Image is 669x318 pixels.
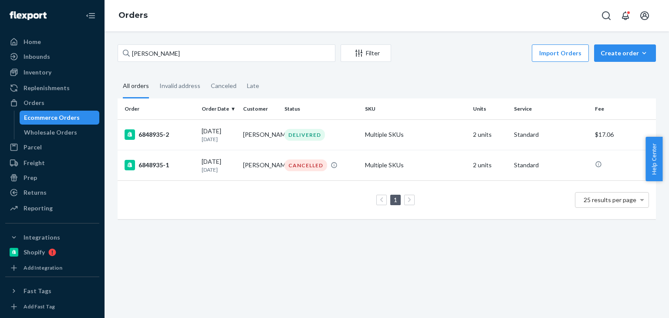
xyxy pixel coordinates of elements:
button: Help Center [645,137,662,181]
a: Replenishments [5,81,99,95]
button: Import Orders [532,44,589,62]
div: Add Integration [24,264,62,271]
div: Late [247,74,259,97]
ol: breadcrumbs [111,3,155,28]
div: Replenishments [24,84,70,92]
div: Freight [24,159,45,167]
a: Page 1 is your current page [392,196,399,203]
a: Shopify [5,245,99,259]
button: Fast Tags [5,284,99,298]
div: Orders [24,98,44,107]
div: All orders [123,74,149,98]
th: Order Date [198,98,240,119]
th: Status [281,98,362,119]
div: Add Fast Tag [24,303,55,310]
a: Ecommerce Orders [20,111,100,125]
th: Fee [591,98,656,119]
div: Create order [601,49,649,58]
a: Orders [118,10,148,20]
div: Integrations [24,233,60,242]
div: DELIVERED [284,129,325,141]
a: Home [5,35,99,49]
th: Order [118,98,198,119]
td: 2 units [470,119,511,150]
div: CANCELLED [284,159,327,171]
a: Add Integration [5,263,99,273]
p: [DATE] [202,135,236,143]
td: 2 units [470,150,511,180]
a: Wholesale Orders [20,125,100,139]
td: Multiple SKUs [362,150,469,180]
div: Inbounds [24,52,50,61]
div: Returns [24,188,47,197]
td: Multiple SKUs [362,119,469,150]
button: Open Search Box [598,7,615,24]
a: Orders [5,96,99,110]
div: [DATE] [202,157,236,173]
a: Freight [5,156,99,170]
a: Parcel [5,140,99,154]
button: Open account menu [636,7,653,24]
div: Home [24,37,41,46]
div: Ecommerce Orders [24,113,80,122]
div: 6848935-2 [125,129,195,140]
div: Invalid address [159,74,200,97]
div: Prep [24,173,37,182]
span: 25 results per page [584,196,636,203]
div: Shopify [24,248,45,257]
td: [PERSON_NAME] [240,150,281,180]
button: Open notifications [617,7,634,24]
div: Inventory [24,68,51,77]
div: Customer [243,105,277,112]
div: Filter [341,49,391,58]
p: [DATE] [202,166,236,173]
td: [PERSON_NAME] [240,119,281,150]
a: Reporting [5,201,99,215]
p: Standard [514,130,588,139]
a: Inventory [5,65,99,79]
th: SKU [362,98,469,119]
th: Service [510,98,591,119]
div: [DATE] [202,127,236,143]
button: Integrations [5,230,99,244]
button: Filter [341,44,391,62]
input: Search orders [118,44,335,62]
th: Units [470,98,511,119]
button: Close Navigation [82,7,99,24]
div: 6848935-1 [125,160,195,170]
img: Flexport logo [10,11,47,20]
a: Inbounds [5,50,99,64]
div: Canceled [211,74,237,97]
button: Create order [594,44,656,62]
div: Parcel [24,143,42,152]
p: Standard [514,161,588,169]
a: Add Fast Tag [5,301,99,312]
div: Reporting [24,204,53,213]
div: Fast Tags [24,287,51,295]
div: Wholesale Orders [24,128,77,137]
a: Prep [5,171,99,185]
td: $17.06 [591,119,656,150]
a: Returns [5,186,99,200]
